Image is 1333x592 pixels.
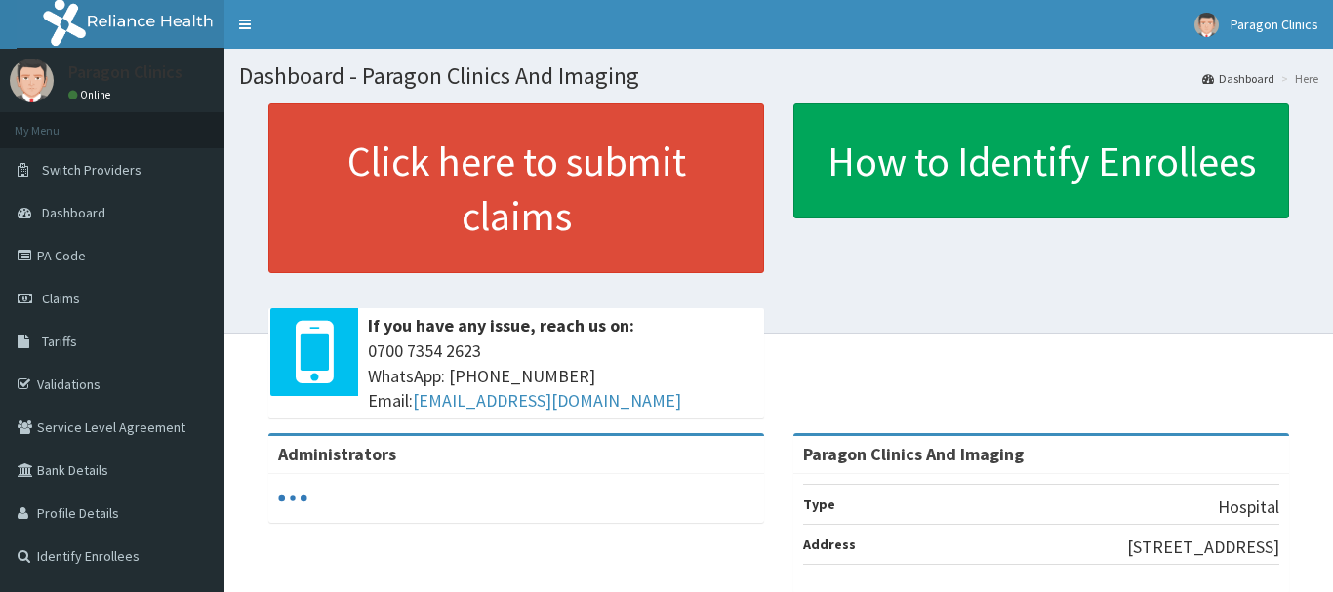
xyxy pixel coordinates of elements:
span: Claims [42,290,80,307]
svg: audio-loading [278,484,307,513]
span: Dashboard [42,204,105,221]
span: Paragon Clinics [1231,16,1318,33]
a: Dashboard [1202,70,1274,87]
p: [STREET_ADDRESS] [1127,534,1279,560]
a: Click here to submit claims [268,103,764,273]
img: User Image [10,59,54,102]
strong: Paragon Clinics And Imaging [803,443,1024,465]
img: User Image [1194,13,1219,37]
li: Here [1276,70,1318,87]
span: 0700 7354 2623 WhatsApp: [PHONE_NUMBER] Email: [368,338,754,414]
a: How to Identify Enrollees [793,103,1289,218]
span: Switch Providers [42,161,141,178]
b: Type [803,495,835,513]
span: Tariffs [42,333,77,350]
p: Hospital [1218,494,1279,520]
b: Address [803,535,856,553]
a: Online [68,88,115,101]
p: Paragon Clinics [68,63,182,81]
b: Administrators [278,443,396,465]
a: [EMAIL_ADDRESS][DOMAIN_NAME] [413,389,681,412]
b: If you have any issue, reach us on: [368,314,634,336]
h1: Dashboard - Paragon Clinics And Imaging [239,63,1318,89]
